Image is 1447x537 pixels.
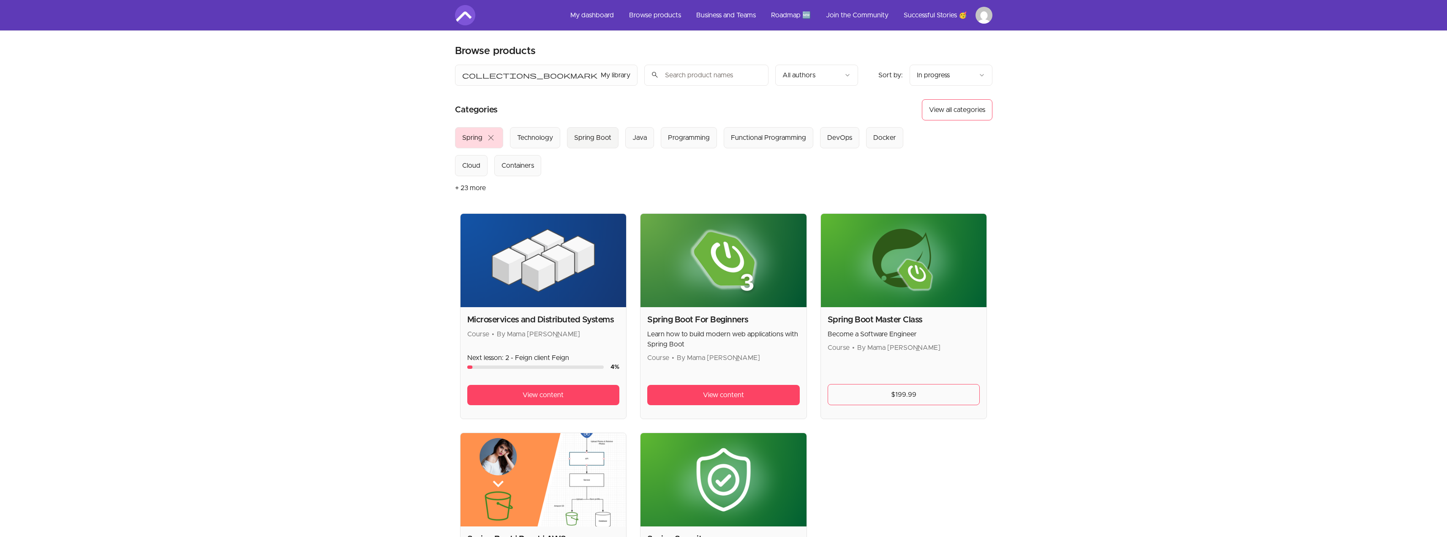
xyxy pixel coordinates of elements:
span: • [672,354,674,361]
img: Product image for Microservices and Distributed Systems [461,214,627,307]
span: • [492,331,494,338]
span: Course [647,354,669,361]
div: Spring [462,133,482,143]
span: Course [467,331,489,338]
img: Product image for Spring Boot | React | AWS [461,433,627,526]
span: collections_bookmark [462,70,597,80]
button: View all categories [922,99,992,120]
button: Filter by author [775,65,858,86]
img: provesource social proof notification image [7,503,34,530]
span: Bought [37,514,55,521]
a: Amigoscode PRO Membership [55,514,124,521]
span: View content [703,390,744,400]
div: Docker [873,133,896,143]
span: By Mama [PERSON_NAME] [857,344,940,351]
div: Course progress [467,365,604,369]
p: Become a Software Engineer [828,329,980,339]
div: Functional Programming [731,133,806,143]
nav: Main [564,5,992,25]
p: Next lesson: 2 - Feign client Feign [467,353,620,363]
span: By Mama [PERSON_NAME] [497,331,580,338]
a: Join the Community [819,5,895,25]
p: Learn how to build modern web applications with Spring Boot [647,329,800,349]
div: Cloud [462,161,480,171]
h2: Microservices and Distributed Systems [467,314,620,326]
h2: Spring Boot Master Class [828,314,980,326]
a: My dashboard [564,5,621,25]
div: Java [632,133,647,143]
span: search [651,69,659,81]
div: DevOps [827,133,852,143]
div: Containers [501,161,534,171]
span: 4 % [610,364,619,370]
span: By Mama [PERSON_NAME] [677,354,760,361]
img: Product image for Spring Boot Master Class [821,214,987,307]
img: Product image for Spring Security [640,433,807,526]
a: Business and Teams [689,5,763,25]
a: Roadmap 🆕 [764,5,818,25]
h2: Categories [455,99,498,120]
a: $199.99 [828,384,980,405]
span: View content [523,390,564,400]
h2: Spring Boot For Beginners [647,314,800,326]
img: Profile image for Peter Bittu [976,7,992,24]
h2: Browse products [455,44,536,58]
a: Successful Stories 🥳 [897,5,974,25]
span: [PERSON_NAME] [37,506,88,513]
button: Product sort options [910,65,992,86]
span: • [852,344,855,351]
a: ProveSource [59,522,85,529]
div: Technology [517,133,553,143]
input: Search product names [644,65,768,86]
span: Sort by: [878,72,903,79]
button: + 23 more [455,176,486,200]
span: Course [828,344,850,351]
a: View content [647,385,800,405]
img: Product image for Spring Boot For Beginners [640,214,807,307]
div: Spring Boot [574,133,611,143]
a: Browse products [622,5,688,25]
button: Filter by My library [455,65,638,86]
img: Amigoscode logo [455,5,475,25]
div: Programming [668,133,710,143]
span: close [486,133,496,143]
a: View content [467,385,620,405]
span: [DATE] [37,522,51,529]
